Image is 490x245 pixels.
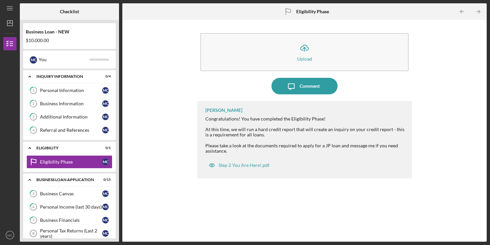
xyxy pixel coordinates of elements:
[102,87,109,94] div: M C
[99,178,111,182] div: 0 / 15
[36,146,94,150] div: ELIGIBILITY
[30,56,37,64] div: M C
[26,155,112,169] a: Eligibility PhaseMC
[26,123,112,137] a: 4Referral and ReferencesMC
[26,227,112,240] a: 8Personal Tax Returns (Last 2 years)MC
[40,114,102,120] div: Additional Information
[26,38,113,43] div: $10,000.00
[102,204,109,210] div: M C
[40,101,102,106] div: Business Information
[26,97,112,110] a: 2Business InformationMC
[32,231,34,235] tspan: 8
[32,88,34,93] tspan: 1
[102,114,109,120] div: M C
[40,228,102,239] div: Personal Tax Returns (Last 2 years)
[39,54,89,65] div: You
[40,127,102,133] div: Referral and References
[32,128,35,132] tspan: 4
[32,115,34,119] tspan: 3
[205,127,405,137] div: At this time, we will run a hard credit report that will create an inquiry on your credit report ...
[60,9,79,14] b: Checklist
[26,214,112,227] a: 7Business FinancialsMC
[102,217,109,223] div: M C
[32,192,34,196] tspan: 5
[8,233,13,237] text: MC
[3,228,17,242] button: MC
[26,29,113,34] div: Business Loan - NEW
[36,74,94,78] div: INQUIRY INFORMATION
[40,88,102,93] div: Personal Information
[26,110,112,123] a: 3Additional InformationMC
[36,178,94,182] div: BUSINESS LOAN APPLICATION
[40,204,102,210] div: Personal Income (last 30 days)
[102,230,109,237] div: M C
[271,78,338,94] button: Comment
[219,163,269,168] div: Step 2 You Are Here!.pdf
[102,100,109,107] div: M C
[205,108,242,113] div: [PERSON_NAME]
[26,187,112,200] a: 5Business CanvasMC
[32,102,34,106] tspan: 2
[102,127,109,133] div: M C
[200,33,408,71] button: Upload
[296,9,329,14] b: Eligibility Phase
[205,159,273,172] button: Step 2 You Are Here!.pdf
[40,159,102,165] div: Eligibility Phase
[102,190,109,197] div: M C
[99,74,111,78] div: 0 / 4
[297,56,312,61] div: Upload
[300,78,320,94] div: Comment
[40,218,102,223] div: Business Financials
[99,146,111,150] div: 0 / 1
[32,218,35,222] tspan: 7
[205,116,405,122] div: Congratulations! You have completed the Eligibility Phase!
[32,205,35,209] tspan: 6
[40,191,102,196] div: Business Canvas
[26,200,112,214] a: 6Personal Income (last 30 days)MC
[26,84,112,97] a: 1Personal InformationMC
[205,143,405,154] div: Please take a look at the documents required to apply for a JP loan and message me if you need as...
[102,159,109,165] div: M C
